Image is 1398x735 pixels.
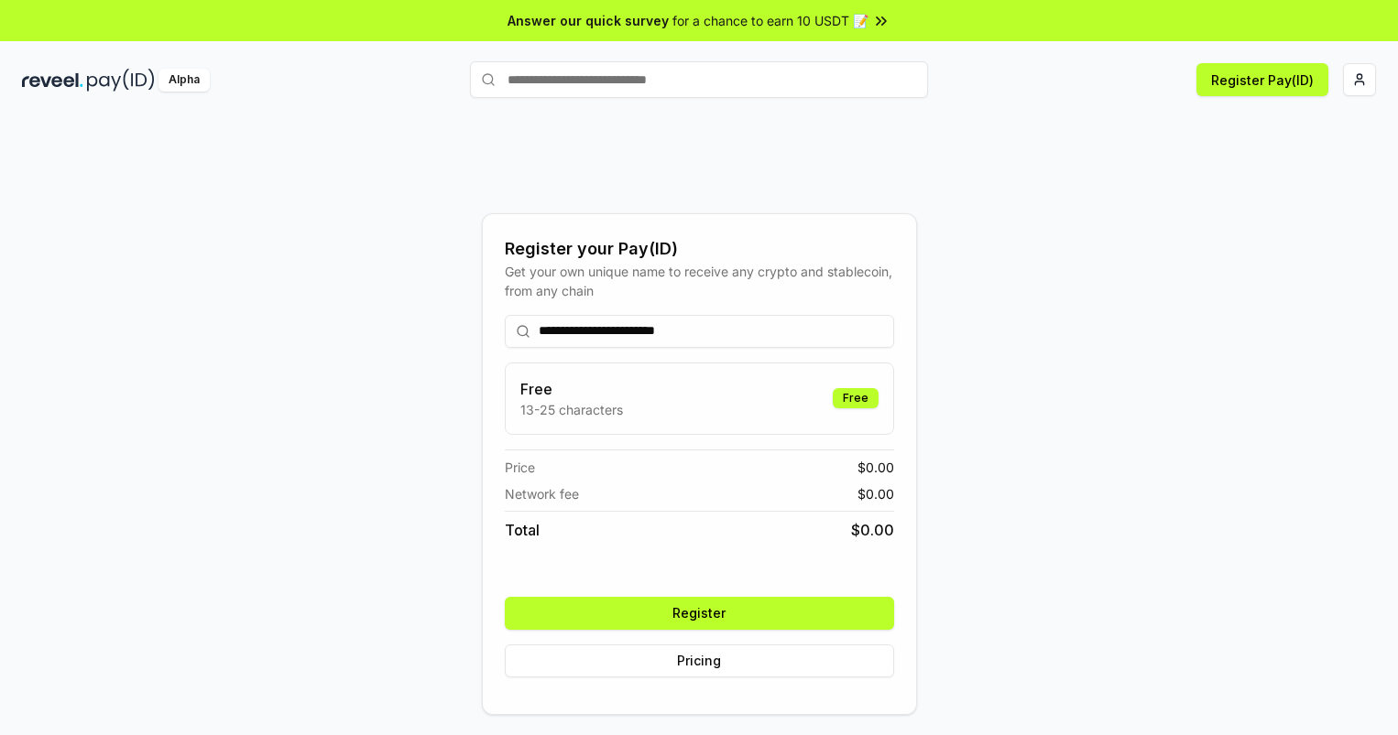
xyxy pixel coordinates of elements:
[508,11,669,30] span: Answer our quick survey
[505,458,535,477] span: Price
[833,388,879,408] div: Free
[1196,63,1328,96] button: Register Pay(ID)
[158,69,210,92] div: Alpha
[505,597,894,630] button: Register
[520,400,623,419] p: 13-25 characters
[857,484,894,503] span: $ 0.00
[505,262,894,300] div: Get your own unique name to receive any crypto and stablecoin, from any chain
[672,11,868,30] span: for a chance to earn 10 USDT 📝
[520,378,623,400] h3: Free
[851,519,894,541] span: $ 0.00
[857,458,894,477] span: $ 0.00
[22,69,83,92] img: reveel_dark
[505,236,894,262] div: Register your Pay(ID)
[505,484,579,503] span: Network fee
[87,69,155,92] img: pay_id
[505,644,894,677] button: Pricing
[505,519,540,541] span: Total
